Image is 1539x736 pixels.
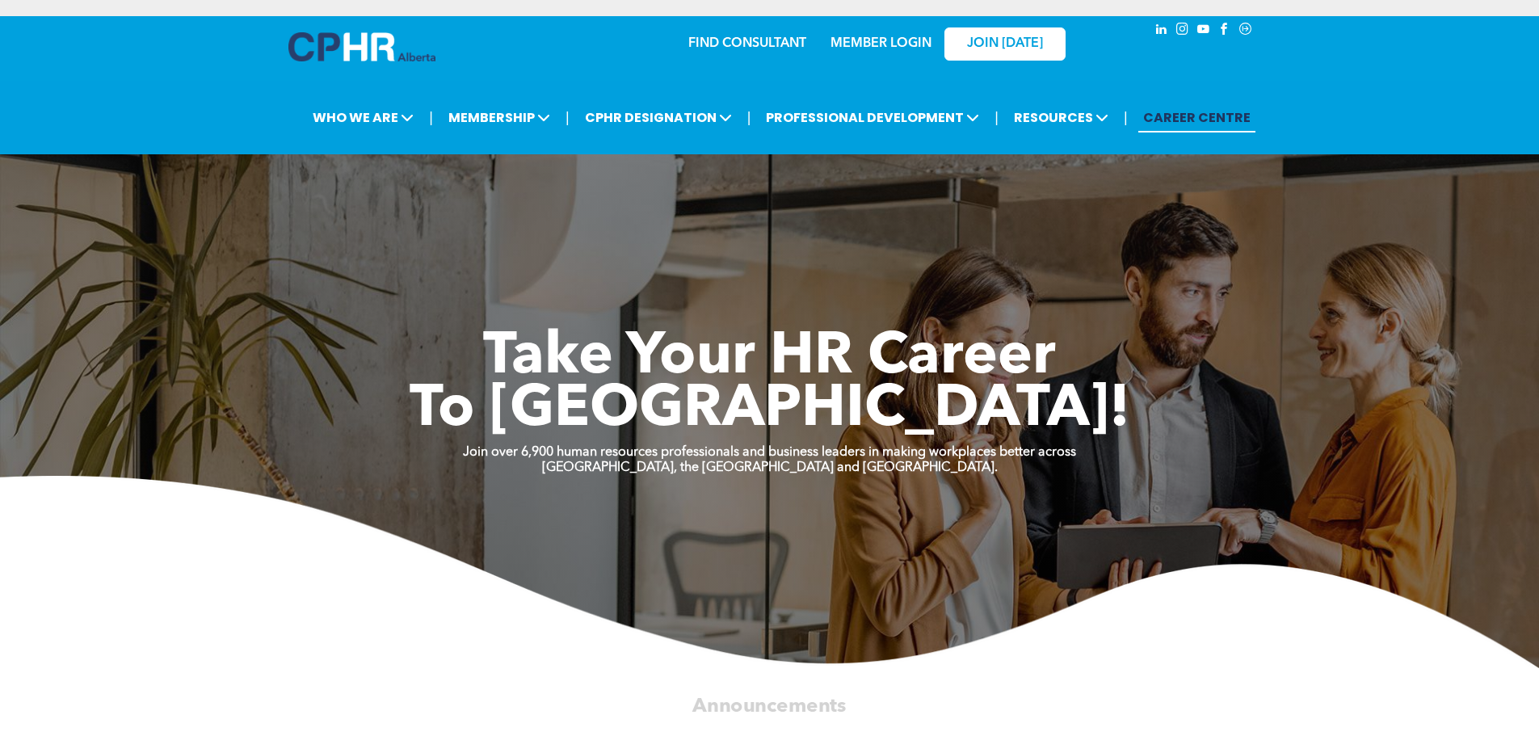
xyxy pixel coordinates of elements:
li: | [1124,101,1128,134]
a: JOIN [DATE] [944,27,1066,61]
li: | [429,101,433,134]
span: Take Your HR Career [483,329,1056,387]
a: linkedin [1153,20,1171,42]
span: To [GEOGRAPHIC_DATA]! [410,381,1130,439]
span: CPHR DESIGNATION [580,103,737,132]
span: Announcements [692,696,846,716]
a: FIND CONSULTANT [688,37,806,50]
a: MEMBER LOGIN [830,37,931,50]
a: CAREER CENTRE [1138,103,1255,132]
strong: [GEOGRAPHIC_DATA], the [GEOGRAPHIC_DATA] and [GEOGRAPHIC_DATA]. [542,461,998,474]
a: youtube [1195,20,1213,42]
img: A blue and white logo for cp alberta [288,32,435,61]
strong: Join over 6,900 human resources professionals and business leaders in making workplaces better ac... [463,446,1076,459]
li: | [994,101,999,134]
span: JOIN [DATE] [967,36,1043,52]
span: RESOURCES [1009,103,1113,132]
li: | [747,101,751,134]
a: instagram [1174,20,1192,42]
a: facebook [1216,20,1234,42]
a: Social network [1237,20,1255,42]
li: | [566,101,570,134]
span: WHO WE ARE [308,103,418,132]
span: MEMBERSHIP [444,103,555,132]
span: PROFESSIONAL DEVELOPMENT [761,103,984,132]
